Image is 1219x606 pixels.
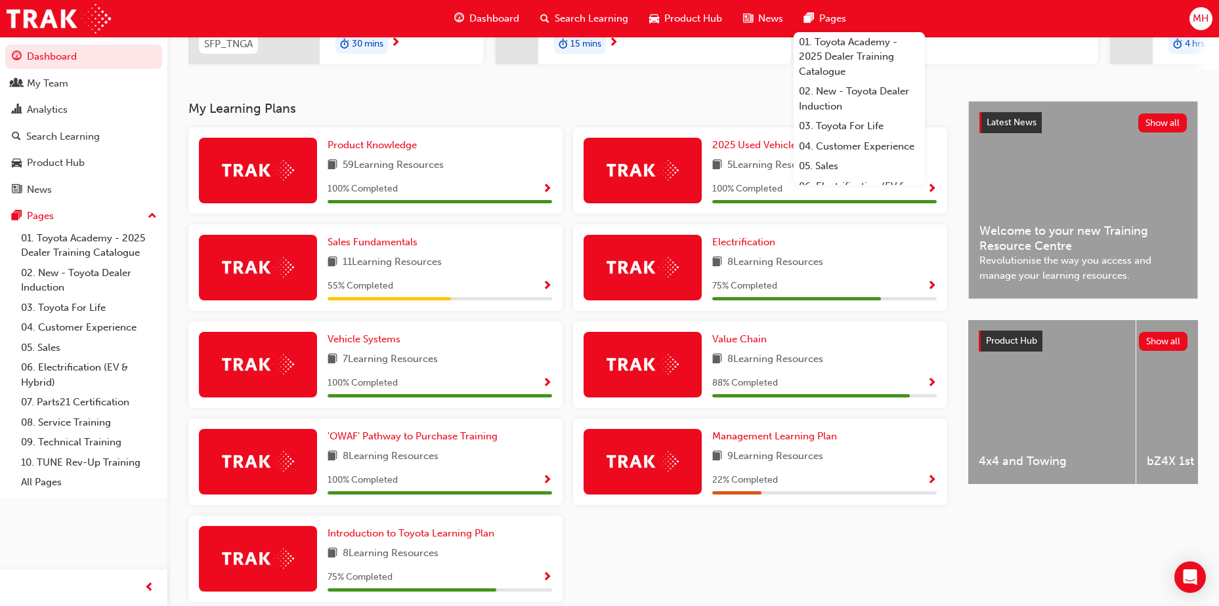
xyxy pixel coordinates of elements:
span: book-icon [712,352,722,368]
span: car-icon [649,10,659,27]
span: Product Hub [664,11,722,26]
span: Sales Fundamentals [328,236,417,248]
button: MH [1189,7,1212,30]
span: 8 Learning Resources [343,546,438,562]
img: Trak [222,451,294,472]
a: 06. Electrification (EV & Hybrid) [16,357,162,392]
button: Show Progress [927,278,937,294]
span: Value Chain [712,333,767,345]
span: 8 Learning Resources [343,449,438,465]
span: Show Progress [542,184,552,195]
button: Show Progress [542,181,552,197]
a: 04. Customer Experience [794,136,925,157]
a: Introduction to Toyota Learning Plan [328,526,500,541]
span: up-icon [148,208,157,225]
span: news-icon [12,184,22,196]
span: book-icon [712,157,722,174]
a: 10. TUNE Rev-Up Training [16,453,162,473]
button: Pages [5,204,162,228]
span: book-icon [328,546,337,562]
span: book-icon [328,157,337,174]
div: Pages [27,209,54,224]
span: search-icon [540,10,549,27]
a: 04. Customer Experience [16,317,162,338]
div: My Team [27,76,68,91]
a: 4x4 and Towing [968,320,1136,484]
span: 88 % Completed [712,376,778,391]
span: Product Knowledge [328,139,417,151]
img: Trak [222,354,294,374]
span: Show Progress [542,281,552,293]
span: Show Progress [542,572,552,584]
span: 8 Learning Resources [727,254,823,271]
span: Show Progress [542,475,552,487]
a: 08. Service Training [16,413,162,433]
img: Trak [7,4,111,33]
img: Trak [607,160,679,180]
div: Product Hub [27,155,85,171]
a: 07. Parts21 Certification [16,392,162,413]
div: Analytics [27,102,68,117]
span: Search Learning [555,11,628,26]
a: Product Hub [5,151,162,175]
a: Vehicle Systems [328,332,406,347]
span: prev-icon [144,580,154,596]
img: Trak [222,160,294,180]
span: duration-icon [1173,36,1182,53]
span: MH [1193,11,1208,26]
a: Sales Fundamentals [328,235,423,250]
a: Product HubShow all [979,331,1187,352]
span: Welcome to your new Training Resource Centre [979,224,1187,253]
button: DashboardMy TeamAnalyticsSearch LearningProduct HubNews [5,42,162,204]
span: 9 Learning Resources [727,449,823,465]
span: Show Progress [542,378,552,390]
span: Introduction to Toyota Learning Plan [328,527,494,539]
span: duration-icon [559,36,568,53]
span: Show Progress [927,184,937,195]
a: 02. New - Toyota Dealer Induction [16,263,162,298]
span: 15 mins [570,37,601,52]
img: Trak [607,257,679,277]
a: Management Learning Plan [712,429,842,444]
span: Pages [819,11,846,26]
span: News [758,11,783,26]
a: 09. Technical Training [16,432,162,453]
span: guage-icon [12,51,22,63]
a: search-iconSearch Learning [530,5,639,32]
span: 4 hrs [1185,37,1205,52]
img: Trak [607,354,679,374]
a: Latest NewsShow all [979,112,1187,133]
span: Show Progress [927,475,937,487]
span: pages-icon [804,10,814,27]
span: 2025 Used Vehicle Excellence Learning Plan [712,139,912,151]
img: Trak [607,451,679,472]
img: Trak [222,548,294,569]
span: Management Learning Plan [712,430,837,442]
span: Dashboard [469,11,519,26]
a: 03. Toyota For Life [16,298,162,318]
a: 05. Sales [16,338,162,358]
a: guage-iconDashboard [444,5,530,32]
span: 30 mins [352,37,383,52]
span: SFP_TNGA [204,37,253,52]
span: book-icon [328,254,337,271]
button: Show Progress [927,181,937,197]
a: 'OWAF' Pathway to Purchase Training [328,429,503,444]
span: Latest News [987,117,1037,128]
span: book-icon [328,449,337,465]
span: 55 % Completed [328,279,393,294]
a: news-iconNews [733,5,794,32]
span: Vehicle Systems [328,333,400,345]
button: Show Progress [542,569,552,586]
span: Show Progress [927,378,937,390]
a: Search Learning [5,125,162,149]
span: people-icon [12,78,22,90]
a: 01. Toyota Academy - 2025 Dealer Training Catalogue [16,228,162,263]
span: next-icon [391,37,400,49]
button: Show Progress [542,472,552,489]
a: Value Chain [712,332,772,347]
a: 05. Sales [794,156,925,176]
a: 02. New - Toyota Dealer Induction [794,81,925,116]
button: Show Progress [927,472,937,489]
